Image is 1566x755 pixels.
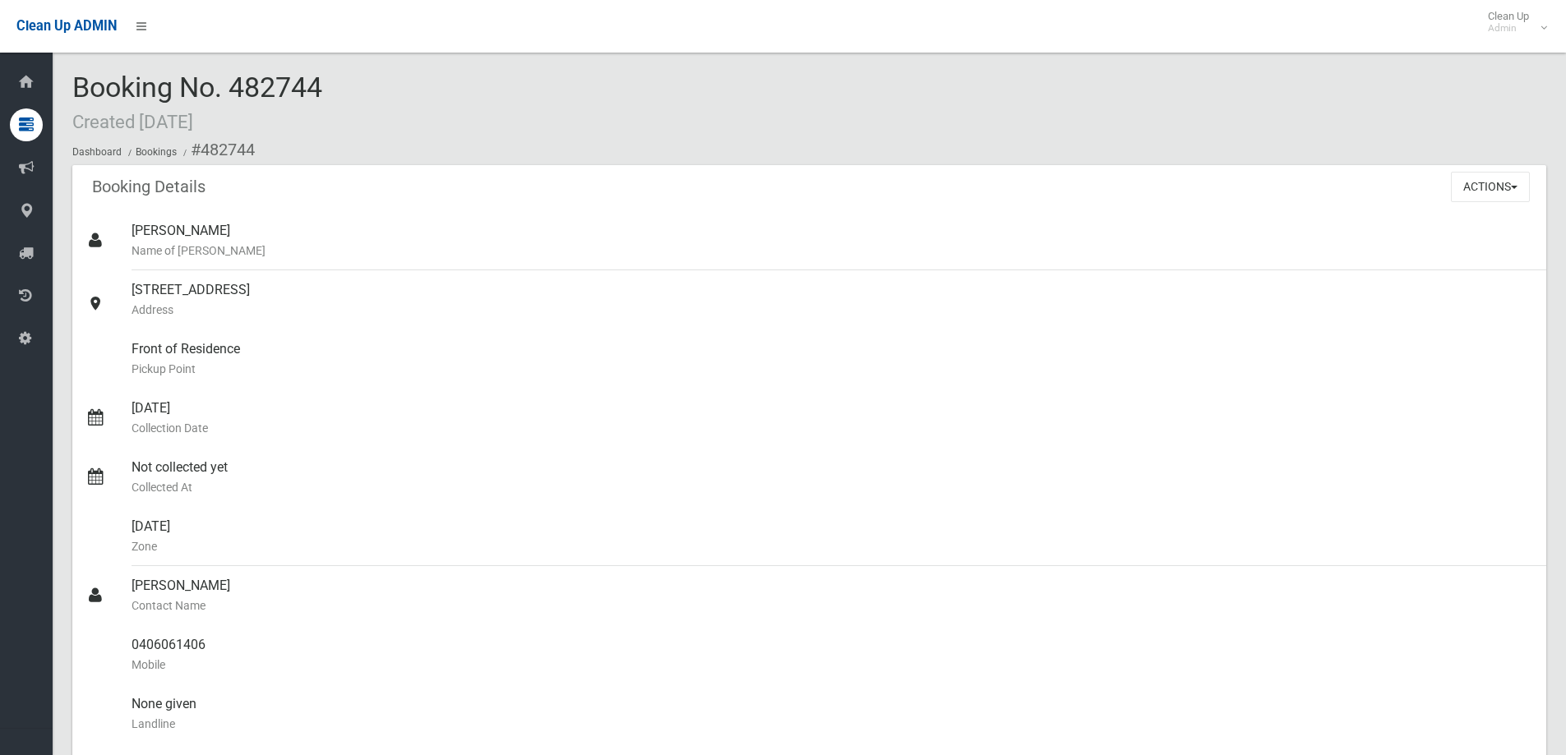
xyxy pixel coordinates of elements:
small: Collected At [132,477,1533,497]
small: Collection Date [132,418,1533,438]
small: Name of [PERSON_NAME] [132,241,1533,260]
small: Admin [1488,22,1529,35]
small: Address [132,300,1533,320]
div: [PERSON_NAME] [132,211,1533,270]
small: Landline [132,714,1533,734]
span: Clean Up [1480,10,1545,35]
div: Front of Residence [132,329,1533,389]
span: Clean Up ADMIN [16,18,117,34]
button: Actions [1451,172,1530,202]
small: Zone [132,536,1533,556]
small: Created [DATE] [72,111,193,132]
small: Mobile [132,655,1533,674]
div: [PERSON_NAME] [132,566,1533,625]
div: Not collected yet [132,448,1533,507]
div: None given [132,684,1533,743]
div: 0406061406 [132,625,1533,684]
span: Booking No. 482744 [72,71,322,135]
div: [DATE] [132,389,1533,448]
div: [DATE] [132,507,1533,566]
small: Contact Name [132,596,1533,615]
a: Dashboard [72,146,122,158]
a: Bookings [136,146,177,158]
div: [STREET_ADDRESS] [132,270,1533,329]
header: Booking Details [72,171,225,203]
li: #482744 [179,135,255,165]
small: Pickup Point [132,359,1533,379]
